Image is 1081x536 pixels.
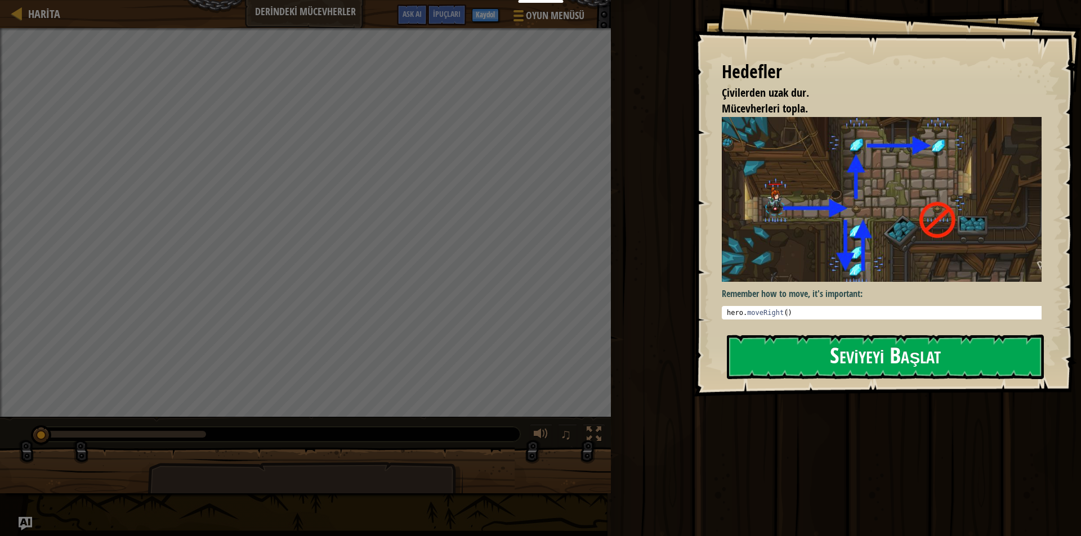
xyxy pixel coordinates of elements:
button: Ask AI [397,4,427,25]
img: Gems in the deep [722,117,1050,282]
li: Çivilerden uzak dur. [708,85,1039,101]
li: Mücevherleri topla. [708,101,1039,117]
div: Hedefler [722,59,1042,85]
span: ♫ [560,426,571,443]
button: Kaydol [472,8,499,22]
p: Remember how to move, it's important: [722,287,1050,300]
button: Tam ekran değiştir [583,424,605,447]
span: Oyun Menüsü [526,8,584,23]
span: Mücevherleri topla. [722,101,808,116]
button: Ask AI [19,517,32,530]
span: Ask AI [403,8,422,19]
button: ♫ [558,424,577,447]
a: Harita [23,6,60,21]
button: Seviyeyi Başlat [727,335,1044,379]
span: İpuçları [433,8,461,19]
button: Sesi ayarla [530,424,552,447]
button: Oyun Menüsü [504,4,591,31]
span: Çivilerden uzak dur. [722,85,809,100]
span: Harita [28,6,60,21]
